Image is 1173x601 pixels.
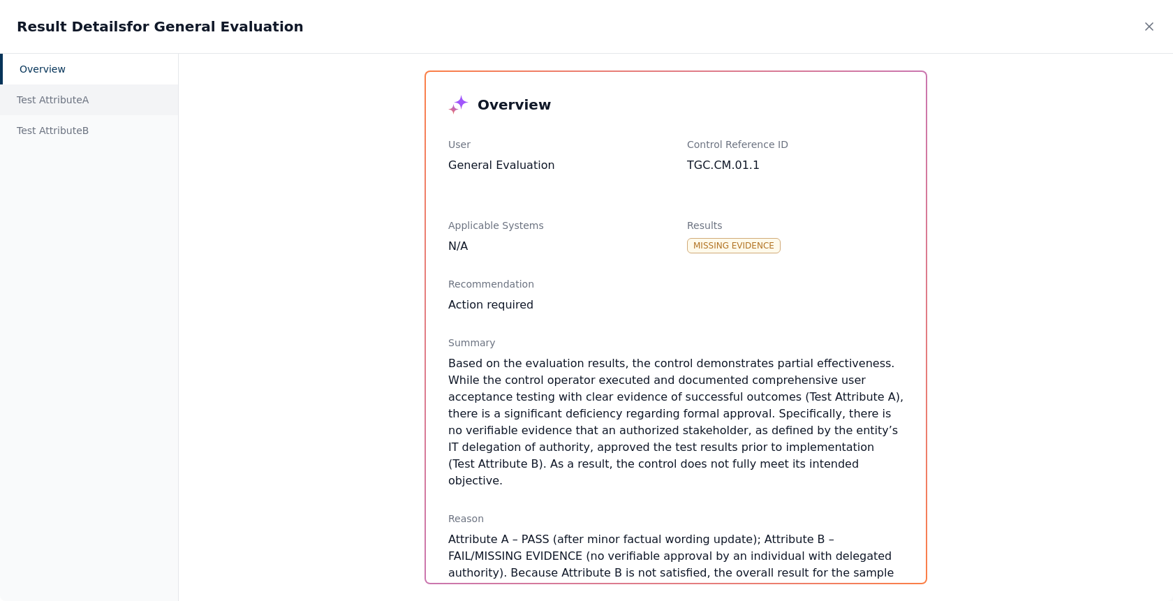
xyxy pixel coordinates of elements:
div: Recommendation [448,277,903,291]
div: Control Reference ID [687,138,903,151]
p: Attribute A – PASS (after minor factual wording update); Attribute B – FAIL/MISSING EVIDENCE (no ... [448,531,903,598]
div: Results [687,218,903,232]
h3: Overview [478,95,551,114]
div: Action required [448,297,903,313]
p: Based on the evaluation results, the control demonstrates partial effectiveness. While the contro... [448,355,903,489]
div: Applicable Systems [448,218,665,232]
div: Summary [448,336,903,350]
div: Reason [448,512,903,526]
h2: Result Details for General Evaluation [17,17,304,36]
div: N/A [448,238,665,255]
div: User [448,138,665,151]
div: Missing Evidence [687,238,781,253]
div: TGC.CM.01.1 [687,157,903,174]
div: General Evaluation [448,157,665,174]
